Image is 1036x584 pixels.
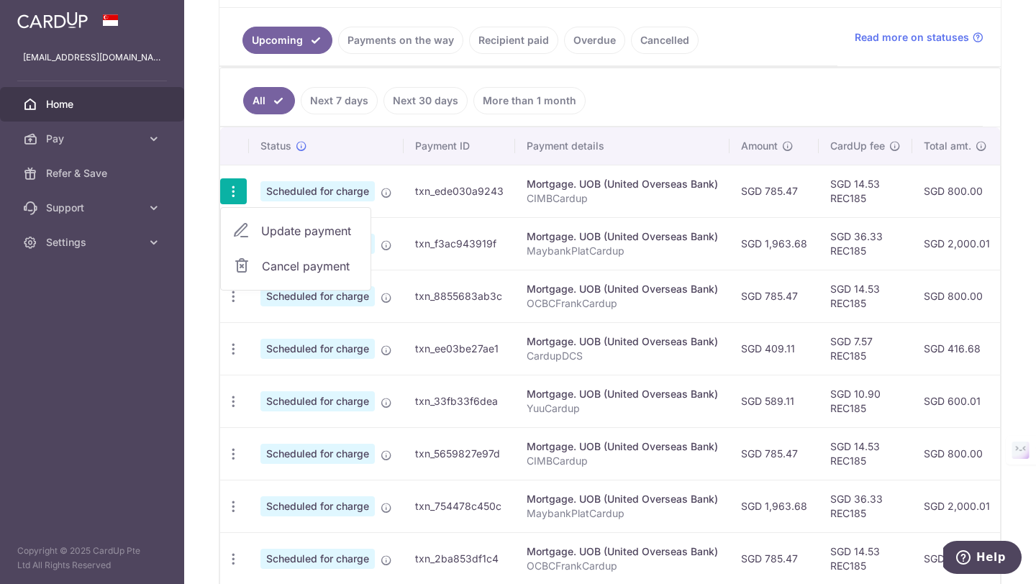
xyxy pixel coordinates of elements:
td: txn_8855683ab3c [404,270,515,322]
p: MaybankPlatCardup [527,506,718,521]
td: SGD 409.11 [730,322,819,375]
td: SGD 36.33 REC185 [819,217,912,270]
td: SGD 800.00 [912,270,1001,322]
a: Read more on statuses [855,30,983,45]
a: Overdue [564,27,625,54]
a: Cancelled [631,27,699,54]
td: SGD 785.47 [730,165,819,217]
span: Scheduled for charge [260,496,375,516]
td: txn_f3ac943919f [404,217,515,270]
td: SGD 14.53 REC185 [819,270,912,322]
span: Support [46,201,141,215]
p: OCBCFrankCardup [527,559,718,573]
p: [EMAIL_ADDRESS][DOMAIN_NAME] [23,50,161,65]
td: SGD 800.00 [912,165,1001,217]
td: txn_5659827e97d [404,427,515,480]
span: Settings [46,235,141,250]
td: SGD 10.90 REC185 [819,375,912,427]
span: Scheduled for charge [260,391,375,411]
span: Read more on statuses [855,30,969,45]
td: SGD 1,963.68 [730,217,819,270]
td: SGD 416.68 [912,322,1001,375]
td: SGD 14.53 REC185 [819,427,912,480]
a: Next 7 days [301,87,378,114]
div: Mortgage. UOB (United Overseas Bank) [527,177,718,191]
div: Mortgage. UOB (United Overseas Bank) [527,492,718,506]
td: txn_754478c450c [404,480,515,532]
div: Mortgage. UOB (United Overseas Bank) [527,439,718,454]
td: SGD 785.47 [730,427,819,480]
div: Mortgage. UOB (United Overseas Bank) [527,387,718,401]
div: Mortgage. UOB (United Overseas Bank) [527,229,718,244]
th: Payment details [515,127,730,165]
td: txn_33fb33f6dea [404,375,515,427]
span: Home [46,97,141,111]
img: CardUp [17,12,88,29]
a: Upcoming [242,27,332,54]
td: SGD 7.57 REC185 [819,322,912,375]
td: SGD 2,000.01 [912,217,1001,270]
td: SGD 14.53 REC185 [819,165,912,217]
span: Total amt. [924,139,971,153]
span: Scheduled for charge [260,181,375,201]
td: txn_ede030a9243 [404,165,515,217]
p: OCBCFrankCardup [527,296,718,311]
p: YuuCardup [527,401,718,416]
a: Next 30 days [383,87,468,114]
span: Amount [741,139,778,153]
span: CardUp fee [830,139,885,153]
iframe: Opens a widget where you can find more information [943,541,1022,577]
td: SGD 800.00 [912,427,1001,480]
a: Payments on the way [338,27,463,54]
div: Mortgage. UOB (United Overseas Bank) [527,334,718,349]
span: Scheduled for charge [260,549,375,569]
td: SGD 2,000.01 [912,480,1001,532]
a: All [243,87,295,114]
td: SGD 600.01 [912,375,1001,427]
a: More than 1 month [473,87,586,114]
span: Scheduled for charge [260,286,375,306]
td: SGD 36.33 REC185 [819,480,912,532]
span: Refer & Save [46,166,141,181]
span: Pay [46,132,141,146]
td: txn_ee03be27ae1 [404,322,515,375]
p: CardupDCS [527,349,718,363]
p: MaybankPlatCardup [527,244,718,258]
p: CIMBCardup [527,191,718,206]
p: CIMBCardup [527,454,718,468]
span: Scheduled for charge [260,444,375,464]
th: Payment ID [404,127,515,165]
td: SGD 1,963.68 [730,480,819,532]
div: Mortgage. UOB (United Overseas Bank) [527,544,718,559]
span: Scheduled for charge [260,339,375,359]
a: Recipient paid [469,27,558,54]
span: Status [260,139,291,153]
td: SGD 589.11 [730,375,819,427]
td: SGD 785.47 [730,270,819,322]
div: Mortgage. UOB (United Overseas Bank) [527,282,718,296]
